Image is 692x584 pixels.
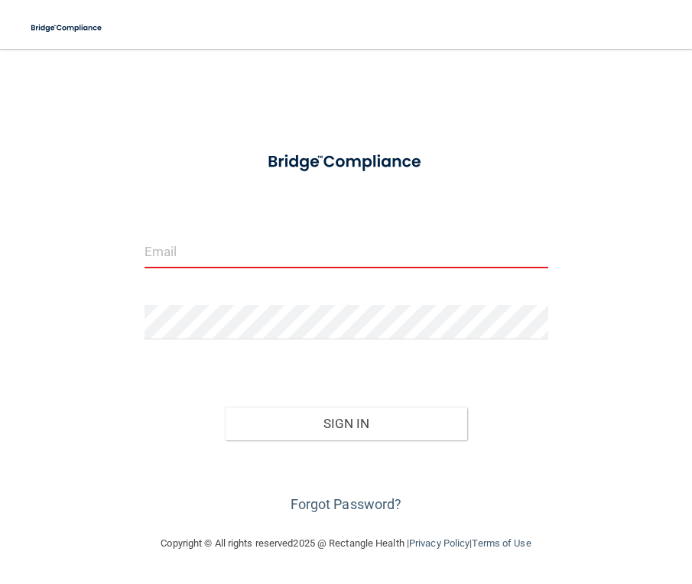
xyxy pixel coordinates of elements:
[472,537,531,549] a: Terms of Use
[145,234,548,268] input: Email
[225,407,467,440] button: Sign In
[291,496,402,512] a: Forgot Password?
[251,141,441,183] img: bridge_compliance_login_screen.278c3ca4.svg
[67,519,625,568] div: Copyright © All rights reserved 2025 @ Rectangle Health | |
[409,537,469,549] a: Privacy Policy
[23,12,111,44] img: bridge_compliance_login_screen.278c3ca4.svg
